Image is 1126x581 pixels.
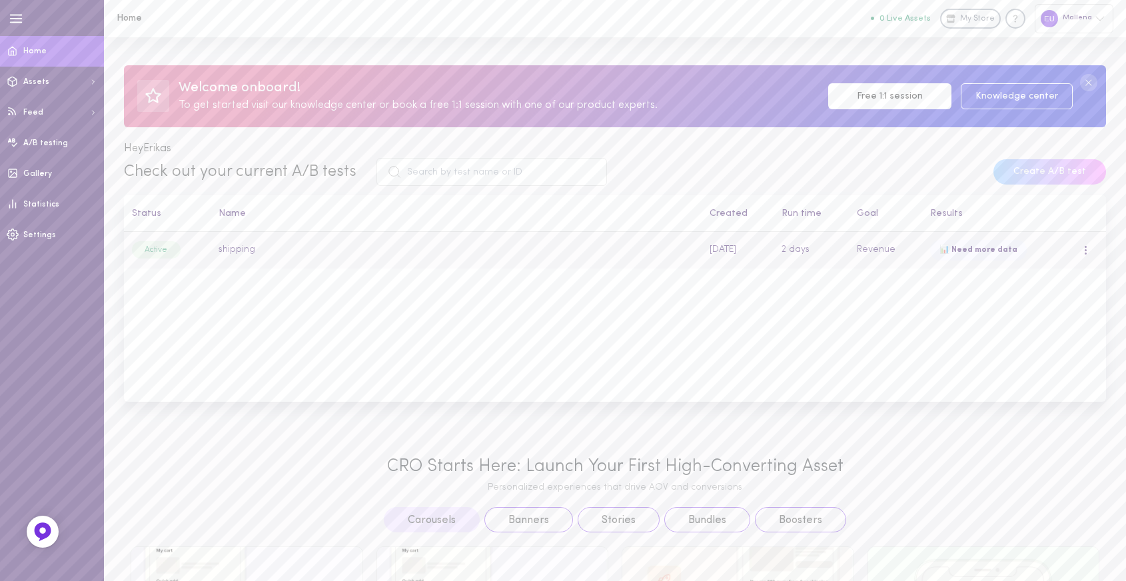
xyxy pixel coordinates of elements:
span: Hey Erikas [124,143,171,154]
div: 📊 Need more data [930,240,1027,261]
span: Home [23,47,47,55]
h1: Home [117,13,336,23]
span: Settings [23,231,56,239]
span: My Store [960,13,995,25]
button: Carousels [384,507,480,532]
button: Boosters [755,507,846,532]
td: 2 days [774,232,849,269]
div: CRO Starts Here: Launch Your First High-Converting Asset [131,456,1099,477]
img: Feedback Button [33,522,53,542]
a: 0 Live Assets [871,14,940,23]
th: Goal [849,195,923,232]
div: Knowledge center [1005,9,1025,29]
button: Banners [484,507,573,532]
td: Revenue [849,232,923,269]
button: Stories [578,507,660,532]
button: Bundles [664,507,750,532]
span: Check out your current A/B tests [124,164,356,180]
span: Statistics [23,201,59,209]
button: 0 Live Assets [871,14,931,23]
th: Results [923,195,1075,232]
td: [DATE] [702,232,774,269]
a: Knowledge center [961,83,1073,109]
a: Free 1:1 session [828,83,951,109]
button: Create A/B test [993,159,1106,185]
div: To get started visit our knowledge center or book a free 1:1 session with one of our product expe... [179,97,819,114]
div: Personalized experiences that drive AOV and conversions [131,482,1099,494]
a: Create A/B test [993,167,1106,177]
span: Assets [23,78,49,86]
th: Status [124,195,211,232]
span: A/B testing [23,139,68,147]
td: shipping [211,232,702,269]
span: Feed [23,109,43,117]
th: Name [211,195,702,232]
span: Gallery [23,170,52,178]
a: My Store [940,9,1001,29]
div: Mallena [1035,4,1113,33]
input: Search by test name or ID [376,158,607,186]
th: Created [702,195,774,232]
div: Welcome onboard! [179,79,819,97]
th: Run time [774,195,849,232]
div: Active [132,241,181,259]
